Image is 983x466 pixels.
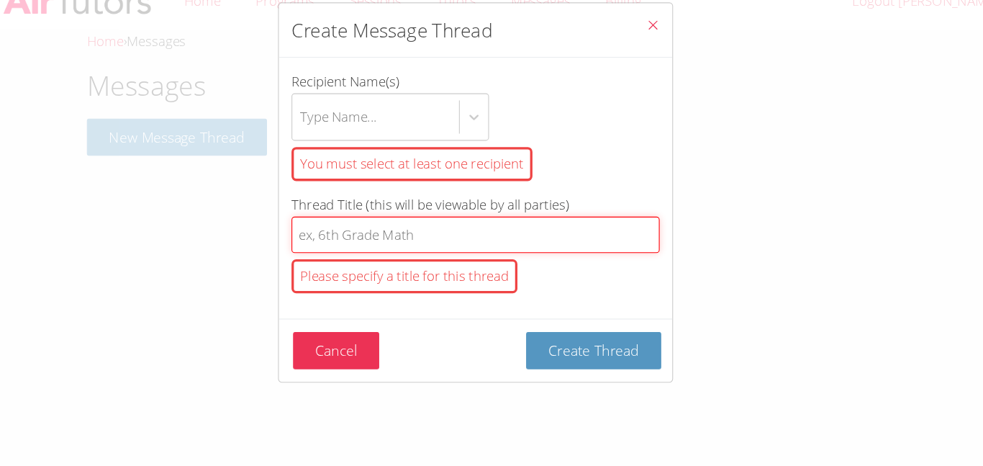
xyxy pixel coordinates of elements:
[324,91,422,107] span: Recipient Name(s)
[324,159,543,190] div: You must select at least one recipient
[325,328,404,362] button: Cancel
[558,336,640,353] span: Create Thread
[324,203,577,220] span: Thread Title (this will be viewable by all parties)
[324,261,530,292] div: Please specify a title for this thread
[332,115,333,148] input: Recipient Name(s)Type Name...You must select at least one recipient
[324,223,659,256] input: Thread Title (this will be viewable by all parties)Please specify a title for this thread
[332,121,402,142] div: Type Name...
[538,328,661,362] button: Create Thread
[324,40,507,66] h2: Create Message Thread
[635,28,671,72] button: Close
